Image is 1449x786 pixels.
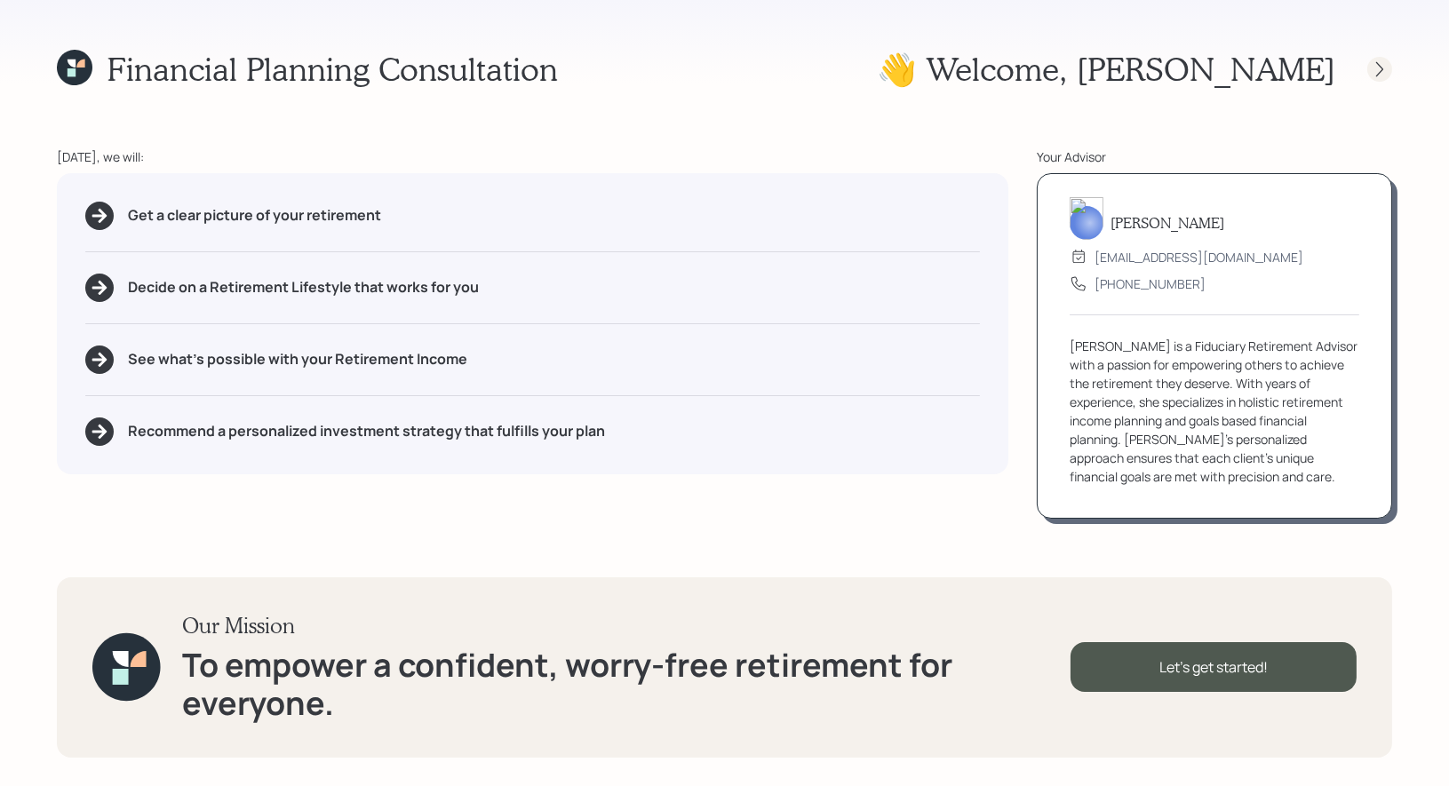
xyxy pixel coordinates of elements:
[182,613,1071,639] h3: Our Mission
[1037,147,1392,166] div: Your Advisor
[1095,274,1206,293] div: [PHONE_NUMBER]
[1071,642,1357,692] div: Let's get started!
[128,351,467,368] h5: See what's possible with your Retirement Income
[1070,337,1359,486] div: [PERSON_NAME] is a Fiduciary Retirement Advisor with a passion for empowering others to achieve t...
[877,50,1335,88] h1: 👋 Welcome , [PERSON_NAME]
[1095,248,1303,266] div: [EMAIL_ADDRESS][DOMAIN_NAME]
[107,50,558,88] h1: Financial Planning Consultation
[1111,214,1224,231] h5: [PERSON_NAME]
[128,207,381,224] h5: Get a clear picture of your retirement
[57,147,1008,166] div: [DATE], we will:
[128,279,479,296] h5: Decide on a Retirement Lifestyle that works for you
[128,423,605,440] h5: Recommend a personalized investment strategy that fulfills your plan
[1070,197,1103,240] img: treva-nostdahl-headshot.png
[182,646,1071,722] h1: To empower a confident, worry-free retirement for everyone.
